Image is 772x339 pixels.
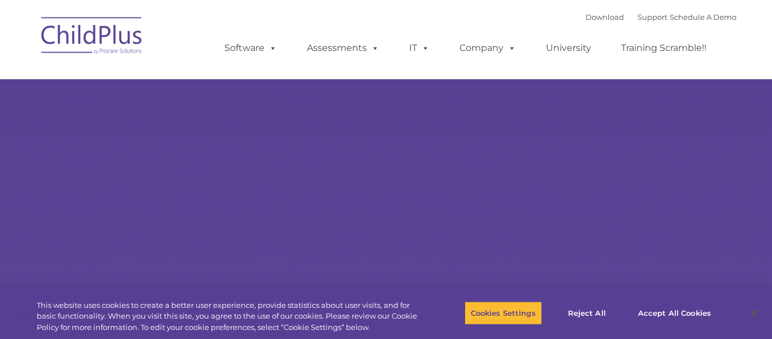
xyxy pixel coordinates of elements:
a: Download [585,12,624,22]
a: Company [448,37,527,59]
a: IT [398,37,441,59]
button: Accept All Cookies [632,301,717,325]
button: Cookies Settings [465,301,542,325]
a: Training Scramble!! [610,37,718,59]
a: Software [213,37,288,59]
a: University [535,37,602,59]
a: Assessments [296,37,391,59]
font: | [585,12,736,22]
a: Support [637,12,667,22]
div: This website uses cookies to create a better user experience, provide statistics about user visit... [37,300,424,333]
button: Close [741,301,766,325]
button: Reject All [552,301,622,325]
img: ChildPlus by Procare Solutions [36,9,149,66]
a: Schedule A Demo [670,12,736,22]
